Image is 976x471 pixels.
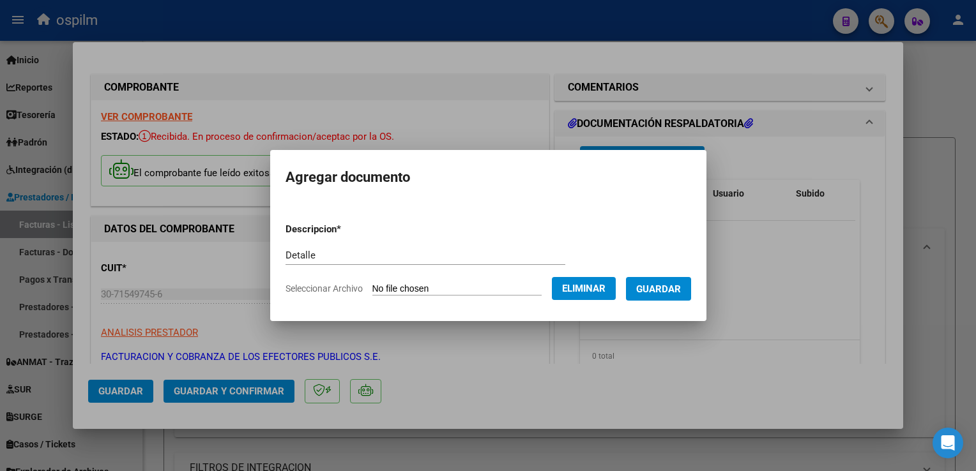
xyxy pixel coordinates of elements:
[636,283,681,295] span: Guardar
[286,222,408,237] p: Descripcion
[626,277,691,301] button: Guardar
[562,283,606,294] span: Eliminar
[933,428,963,458] div: Open Intercom Messenger
[286,165,691,190] h2: Agregar documento
[286,283,363,294] span: Seleccionar Archivo
[552,277,616,300] button: Eliminar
